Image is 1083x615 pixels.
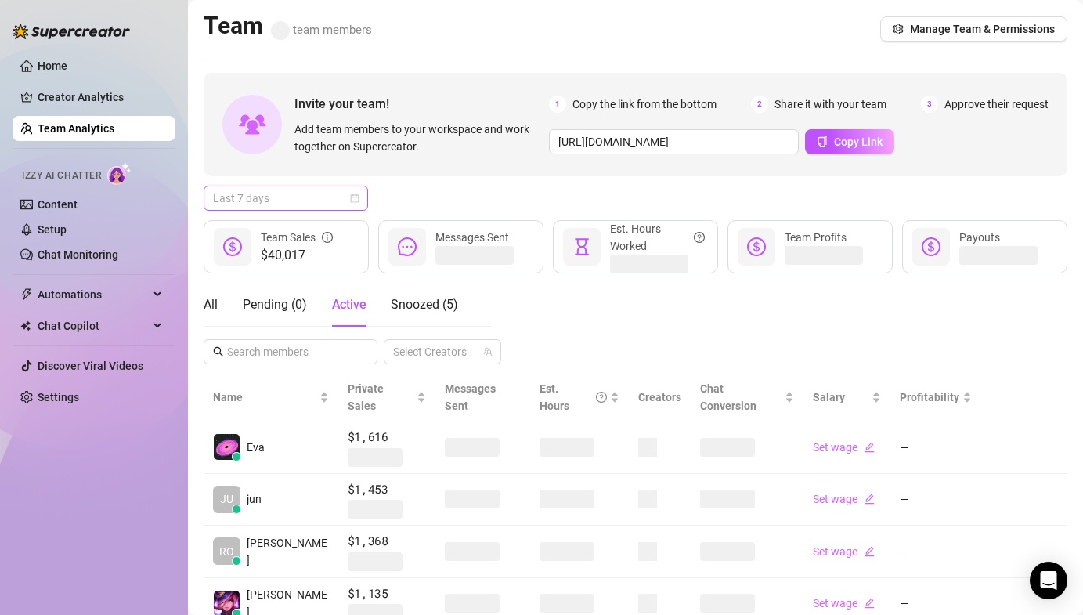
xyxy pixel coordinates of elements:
span: $1,616 [348,428,426,447]
span: Name [213,389,316,406]
span: dollar-circle [747,237,766,256]
span: Snoozed ( 5 ) [391,297,458,312]
input: Search members [227,343,356,360]
a: Creator Analytics [38,85,163,110]
span: edit [864,442,875,453]
span: Chat Conversion [700,382,756,412]
span: Share it with your team [774,96,886,113]
span: search [213,346,224,357]
span: Chat Copilot [38,313,149,338]
span: Last 7 days [213,186,359,210]
td: — [890,421,981,474]
img: Eva [214,434,240,460]
span: Invite your team! [294,94,549,114]
span: Manage Team & Permissions [910,23,1055,35]
span: copy [817,136,828,147]
div: Est. Hours Worked [610,220,705,255]
span: team [483,347,493,356]
a: Set wageedit [813,545,875,558]
span: RO [219,543,234,560]
span: Add team members to your workspace and work together on Supercreator. [294,121,543,155]
span: Payouts [959,231,1000,244]
span: 3 [921,96,938,113]
a: Set wageedit [813,597,875,610]
td: — [890,474,981,526]
div: All [204,295,218,314]
span: Salary [813,391,845,403]
span: Private Sales [348,382,384,412]
th: Creators [629,374,691,421]
span: hourglass [572,237,591,256]
span: Profitability [900,391,959,403]
span: setting [893,24,904,34]
span: Messages Sent [445,382,496,412]
span: Copy Link [834,136,883,148]
span: jun [247,490,262,508]
span: dollar-circle [922,237,940,256]
span: Izzy AI Chatter [22,168,101,183]
a: Set wageedit [813,441,875,454]
a: Settings [38,391,79,403]
a: Set wageedit [813,493,875,505]
td: — [890,526,981,578]
div: Team Sales [261,229,333,246]
a: Home [38,60,67,72]
span: [PERSON_NAME] [247,534,329,569]
span: Eva [247,439,265,456]
span: $1,453 [348,480,426,499]
span: edit [864,546,875,557]
span: 2 [751,96,768,113]
a: Team Analytics [38,122,114,135]
img: Chat Copilot [20,320,31,331]
span: Approve their request [944,96,1049,113]
span: JU [220,490,233,508]
span: thunderbolt [20,288,33,301]
span: Copy the link from the bottom [572,96,717,113]
span: calendar [350,194,359,203]
a: Chat Monitoring [38,248,118,261]
span: edit [864,598,875,609]
img: AI Chatter [107,162,132,185]
th: Name [204,374,338,421]
span: edit [864,494,875,505]
span: Team Profits [785,231,847,244]
h2: Team [204,11,372,41]
img: logo-BBDzfeDw.svg [13,24,130,39]
span: Messages Sent [435,231,509,244]
span: message [398,237,417,256]
span: 1 [549,96,566,113]
span: question-circle [596,380,607,414]
div: Open Intercom Messenger [1030,562,1067,599]
span: question-circle [694,220,705,255]
span: $1,368 [348,532,426,551]
span: Active [332,297,366,312]
span: Automations [38,282,149,307]
button: Manage Team & Permissions [880,16,1067,42]
span: team members [271,23,372,37]
span: $40,017 [261,246,333,265]
a: Content [38,198,78,211]
a: Discover Viral Videos [38,360,143,372]
span: info-circle [322,229,333,246]
div: Pending ( 0 ) [243,295,307,314]
span: dollar-circle [223,237,242,256]
span: $1,135 [348,584,426,603]
div: Est. Hours [540,380,607,414]
a: Setup [38,223,67,236]
button: Copy Link [805,129,894,154]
